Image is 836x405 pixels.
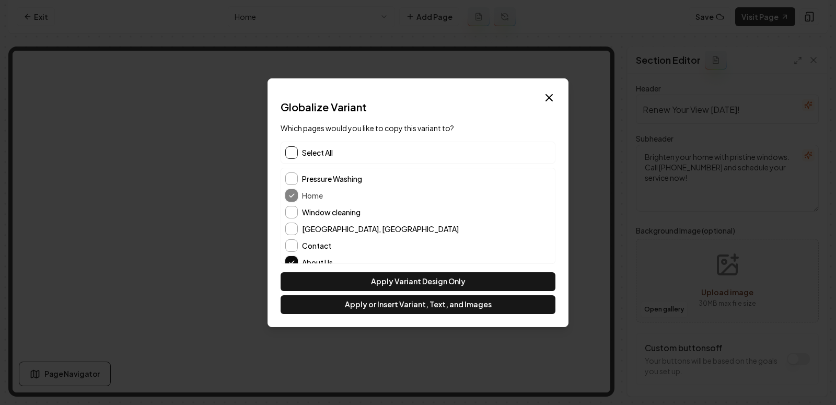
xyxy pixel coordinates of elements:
span: Select All [302,147,333,158]
p: Which pages would you like to copy this variant to? [281,123,555,133]
h2: Globalize Variant [281,100,555,114]
button: Apply or Insert Variant, Text, and Images [281,295,555,314]
label: Home [302,192,551,199]
label: Window cleaning [302,209,551,216]
label: Contact [302,242,551,249]
label: Pressure Washing [302,175,551,182]
label: [GEOGRAPHIC_DATA], [GEOGRAPHIC_DATA] [302,225,551,233]
label: About Us [302,259,551,266]
button: Apply Variant Design Only [281,272,555,291]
